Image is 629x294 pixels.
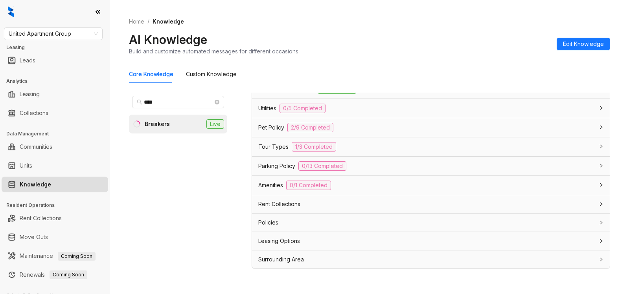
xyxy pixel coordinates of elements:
span: Coming Soon [50,270,87,279]
li: Leads [2,53,108,68]
span: Edit Knowledge [563,40,604,48]
li: Renewals [2,267,108,283]
a: Communities [20,139,52,155]
span: close-circle [215,100,219,104]
a: Leads [20,53,35,68]
a: Move Outs [20,229,48,245]
span: collapsed [599,163,603,168]
div: Core Knowledge [129,70,173,79]
span: collapsed [599,106,603,110]
span: collapsed [599,220,603,225]
span: Amenities [258,181,283,190]
span: 1/3 Completed [292,142,336,152]
span: collapsed [599,257,603,262]
div: Parking Policy0/13 Completed [252,157,610,175]
div: Surrounding Area [252,250,610,268]
span: collapsed [599,183,603,187]
span: 0/13 Completed [298,161,346,171]
h3: Analytics [6,78,110,85]
div: Rent Collections [252,195,610,213]
div: Tour Types1/3 Completed [252,137,610,156]
li: Move Outs [2,229,108,245]
span: 2/9 Completed [287,123,333,132]
span: Live [206,119,224,129]
span: Tour Types [258,142,289,151]
li: Units [2,158,108,173]
span: collapsed [599,202,603,206]
span: collapsed [599,239,603,243]
span: 0/5 Completed [280,104,326,113]
span: Policies [258,218,278,227]
div: Leasing Options [252,232,610,250]
h2: AI Knowledge [129,32,207,47]
span: Rent Collections [258,200,300,208]
span: 0/1 Completed [286,181,331,190]
a: Knowledge [20,177,51,192]
span: Knowledge [153,18,184,25]
li: Knowledge [2,177,108,192]
li: Communities [2,139,108,155]
span: Parking Policy [258,162,295,170]
span: Coming Soon [58,252,96,261]
h3: Resident Operations [6,202,110,209]
div: Custom Knowledge [186,70,237,79]
a: Rent Collections [20,210,62,226]
div: Policies [252,214,610,232]
span: United Apartment Group [9,28,98,40]
span: search [137,99,142,105]
div: Pet Policy2/9 Completed [252,118,610,137]
span: Utilities [258,104,276,113]
li: / [147,17,149,26]
span: collapsed [599,125,603,130]
a: Home [127,17,146,26]
div: Amenities0/1 Completed [252,176,610,195]
span: Surrounding Area [258,255,304,264]
li: Leasing [2,86,108,102]
span: Leasing Options [258,237,300,245]
span: Pet Policy [258,123,284,132]
li: Collections [2,105,108,121]
a: Leasing [20,86,40,102]
a: Collections [20,105,48,121]
span: collapsed [599,144,603,149]
h3: Data Management [6,130,110,137]
div: Build and customize automated messages for different occasions. [129,47,300,55]
a: Units [20,158,32,173]
li: Maintenance [2,248,108,264]
h3: Leasing [6,44,110,51]
button: Edit Knowledge [557,38,610,50]
img: logo [8,6,14,17]
div: Utilities0/5 Completed [252,99,610,118]
a: RenewalsComing Soon [20,267,87,283]
div: Breakers [145,120,170,128]
li: Rent Collections [2,210,108,226]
